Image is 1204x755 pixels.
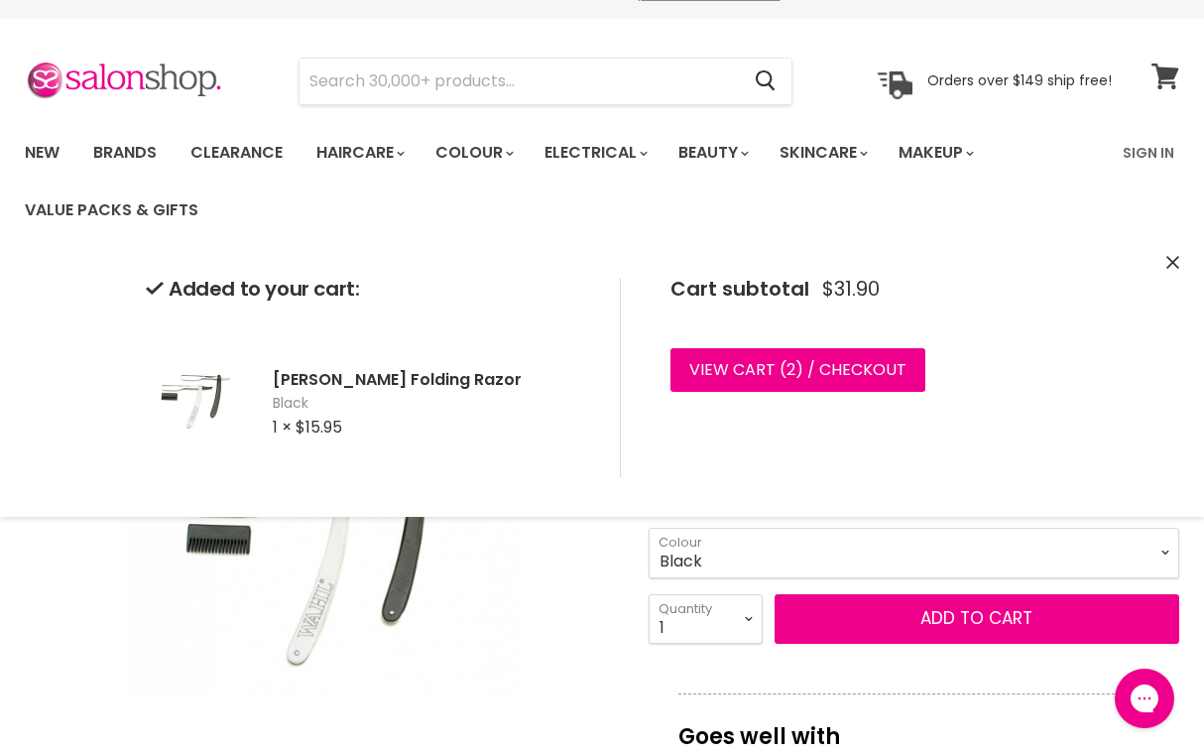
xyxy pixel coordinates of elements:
span: 1 × [273,416,292,439]
iframe: Gorgias live chat messenger [1105,662,1184,735]
button: Search [739,59,791,104]
a: Makeup [884,132,986,174]
a: Skincare [765,132,880,174]
form: Product [299,58,792,105]
p: Orders over $149 ship free! [927,71,1112,89]
button: Add to cart [775,594,1179,644]
span: $31.90 [822,278,880,301]
a: Haircare [301,132,417,174]
a: Value Packs & Gifts [10,189,213,231]
a: Brands [78,132,172,174]
a: Clearance [176,132,298,174]
select: Quantity [649,594,763,644]
span: $15.95 [296,416,342,439]
a: Colour [421,132,526,174]
span: Add to cart [920,606,1032,630]
a: New [10,132,74,174]
a: Electrical [530,132,660,174]
img: Wahl Folding Razor [146,328,245,477]
a: Sign In [1111,132,1186,174]
h2: Added to your cart: [146,278,588,301]
input: Search [300,59,739,104]
a: Beauty [663,132,761,174]
button: Close [1166,253,1179,274]
ul: Main menu [10,124,1111,239]
span: Cart subtotal [670,275,809,303]
h2: [PERSON_NAME] Folding Razor [273,369,588,390]
span: Black [273,394,588,414]
span: 2 [786,358,795,381]
a: View cart (2) / Checkout [670,348,925,392]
